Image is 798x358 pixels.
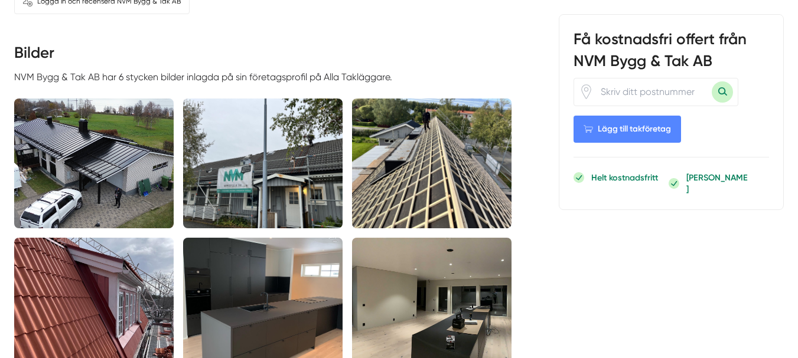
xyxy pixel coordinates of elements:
[352,98,512,228] img: Företagsbild på NVM Bygg & Tak AB – Ett takföretag i Lit
[579,84,594,99] svg: Pin / Karta
[14,42,512,70] h3: Bilder
[686,172,750,195] p: [PERSON_NAME]
[594,78,712,105] input: Skriv ditt postnummer
[591,172,658,183] p: Helt kostnadsfritt
[579,84,594,99] span: Klicka för att använda din position.
[712,81,733,103] button: Sök med postnummer
[14,70,512,84] p: NVM Bygg & Tak AB har 6 stycken bilder inlagda på sin företagsprofil på Alla Takläggare.
[14,98,174,228] img: Bild på NVM Bygg & Tak AB – takläggare i Lit
[183,98,343,228] img: Företagsbild på NVM Bygg & Tak AB – En takläggare i Jämtlands län
[574,29,769,77] h3: Få kostnadsfri offert från NVM Bygg & Tak AB
[574,116,681,143] : Lägg till takföretag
